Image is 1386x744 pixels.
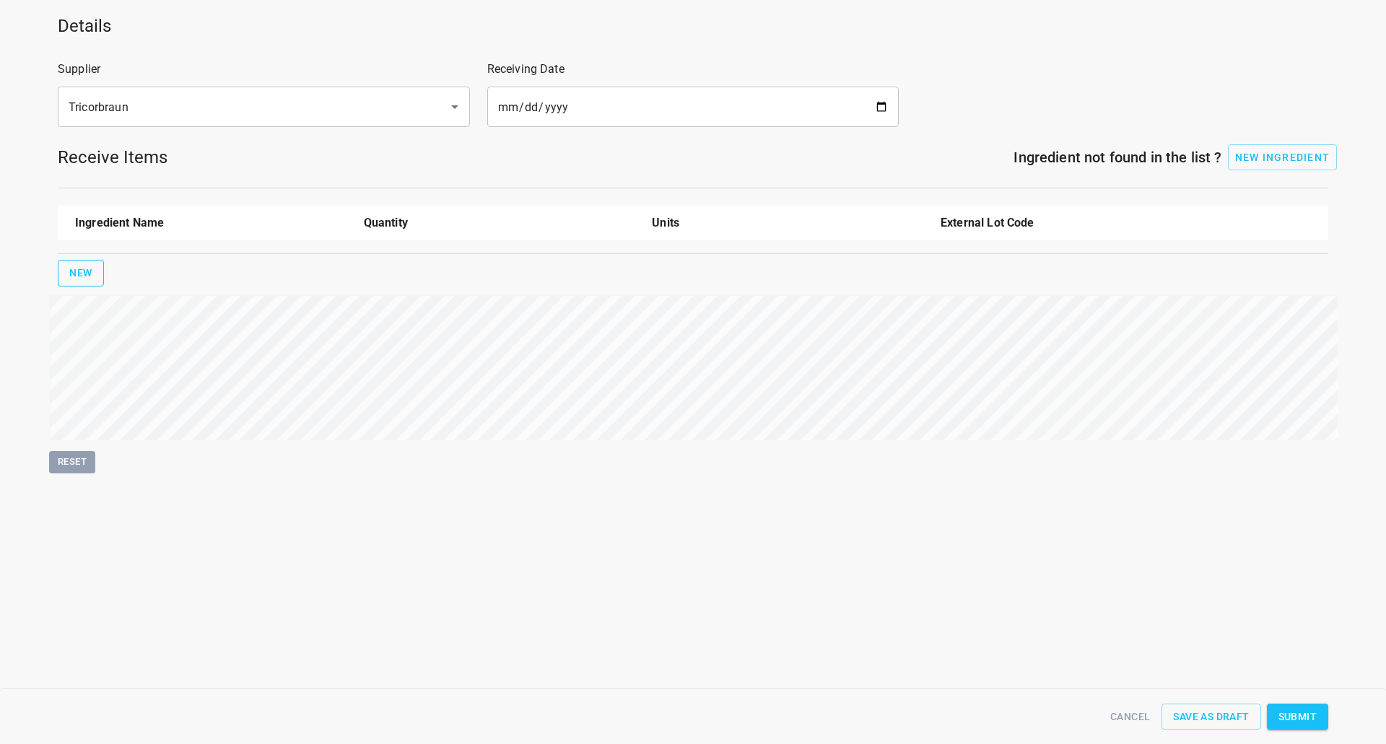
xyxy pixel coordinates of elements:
[58,146,167,169] h5: Receive Items
[49,451,95,473] button: Reset
[1235,152,1330,163] span: New Ingredient
[1161,704,1260,730] button: Save as Draft
[1228,144,1338,170] button: add
[1173,708,1249,726] span: Save as Draft
[69,264,92,282] span: New
[58,260,104,286] button: New
[75,214,346,232] p: Ingredient Name
[1110,708,1150,726] span: Cancel
[487,61,899,78] p: Receiving Date
[1278,708,1317,726] span: Submit
[167,146,1222,169] h6: Ingredient not found in the list ?
[364,214,635,232] p: Quantity
[58,61,470,78] p: Supplier
[58,14,1328,38] h5: Details
[652,214,923,232] p: Units
[1104,704,1156,730] button: Cancel
[941,214,1212,232] p: External Lot Code
[1267,704,1328,730] button: Submit
[56,454,88,471] span: Reset
[445,97,465,117] button: Open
